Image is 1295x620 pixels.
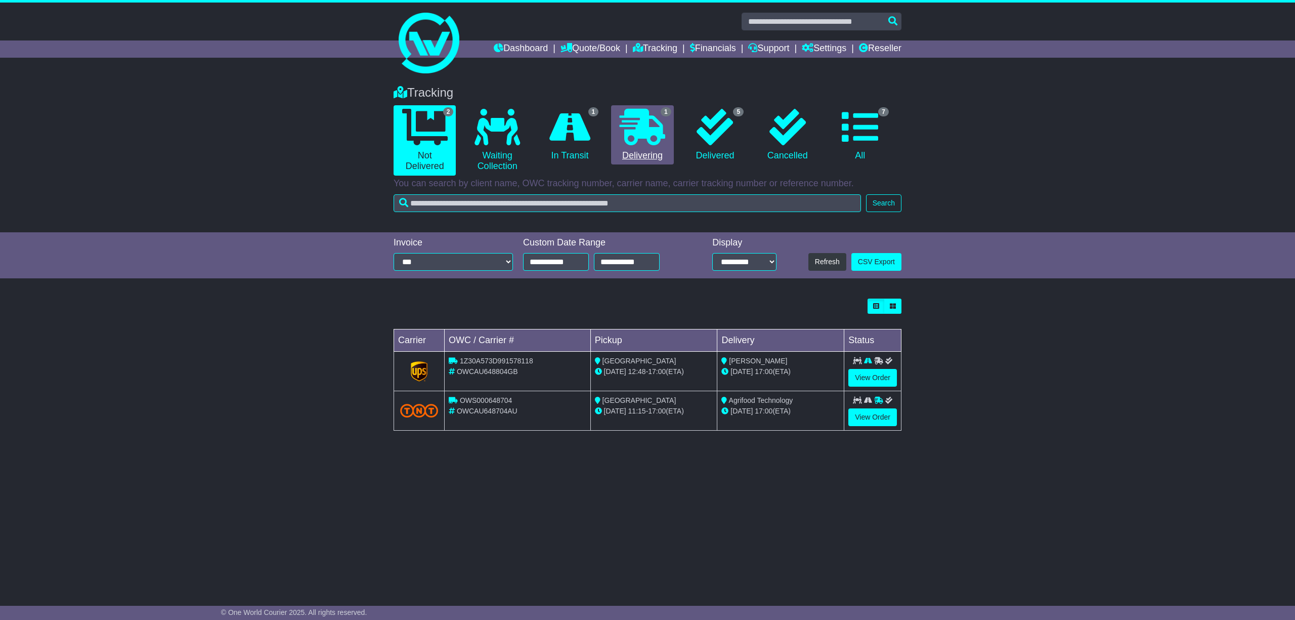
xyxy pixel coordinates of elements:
a: CSV Export [851,253,901,271]
td: Status [844,329,901,352]
a: Cancelled [756,105,818,165]
img: GetCarrierServiceLogo [411,361,428,382]
span: 17:00 [755,407,772,415]
div: Tracking [388,86,906,100]
p: You can search by client name, OWC tracking number, carrier name, carrier tracking number or refe... [394,178,901,189]
span: [DATE] [730,367,753,376]
td: Pickup [590,329,717,352]
div: Display [712,237,776,249]
span: 12:48 [628,367,646,376]
a: Waiting Collection [466,105,528,176]
a: 7 All [829,105,891,165]
span: 1 [661,107,671,116]
div: (ETA) [721,406,840,417]
span: Agrifood Technology [729,396,793,404]
span: © One World Courier 2025. All rights reserved. [221,608,367,616]
a: Dashboard [494,40,548,58]
button: Refresh [808,253,846,271]
div: Invoice [394,237,513,249]
span: 17:00 [648,407,666,415]
span: OWS000648704 [460,396,512,404]
a: 1 In Transit [539,105,601,165]
span: 17:00 [648,367,666,376]
span: [DATE] [730,407,753,415]
span: OWCAU648804GB [457,367,518,376]
span: [PERSON_NAME] [729,357,787,365]
a: Financials [690,40,736,58]
a: View Order [848,369,897,387]
span: 5 [733,107,744,116]
a: View Order [848,408,897,426]
a: Support [748,40,789,58]
span: 2 [443,107,454,116]
a: 2 Not Delivered [394,105,456,176]
div: Custom Date Range [523,237,685,249]
a: Quote/Book [560,40,620,58]
a: Tracking [633,40,677,58]
span: [GEOGRAPHIC_DATA] [602,396,676,404]
a: Reseller [859,40,901,58]
div: (ETA) [721,366,840,377]
a: 1 Delivering [611,105,673,165]
span: 11:15 [628,407,646,415]
span: 7 [878,107,889,116]
td: OWC / Carrier # [445,329,591,352]
td: Delivery [717,329,844,352]
span: 1 [588,107,599,116]
img: TNT_Domestic.png [400,404,438,418]
a: Settings [802,40,846,58]
span: [GEOGRAPHIC_DATA] [602,357,676,365]
span: [DATE] [604,367,626,376]
td: Carrier [394,329,445,352]
div: - (ETA) [595,366,713,377]
a: 5 Delivered [684,105,746,165]
span: [DATE] [604,407,626,415]
span: 1Z30A573D991578118 [460,357,533,365]
div: - (ETA) [595,406,713,417]
button: Search [866,194,901,212]
span: OWCAU648704AU [457,407,517,415]
span: 17:00 [755,367,772,376]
